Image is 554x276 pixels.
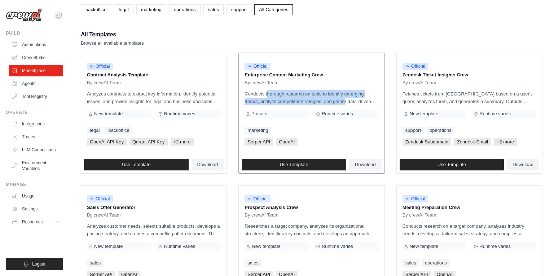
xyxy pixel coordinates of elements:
[242,159,346,170] a: Use Template
[87,259,104,267] a: sales
[197,162,218,168] span: Download
[164,244,195,249] span: Runtime varies
[403,127,424,134] a: support
[9,65,63,76] a: Marketplace
[9,131,63,143] a: Traces
[169,4,201,15] a: operations
[6,182,63,187] div: Manage
[22,219,43,225] span: Resources
[245,80,278,86] span: By crewAI Team
[9,52,63,63] a: Crew Studio
[87,222,221,237] p: Analyzes customer needs, selects suitable products, develops a pricing strategy, and creates a co...
[252,244,280,249] span: New template
[203,4,224,15] a: sales
[9,78,63,89] a: Agents
[136,4,166,15] a: marketing
[87,80,121,86] span: By crewAI Team
[245,259,261,267] a: sales
[254,4,293,15] a: All Categories
[87,127,102,134] a: legal
[245,127,271,134] a: marketing
[276,138,298,146] span: OpenAI
[479,111,511,117] span: Runtime varies
[122,162,150,168] span: Use Template
[403,222,536,237] p: Conducts research on a target company, analyzes industry trends, develops a tailored sales strate...
[252,111,267,117] span: 7 users
[6,258,63,270] button: Logout
[87,71,221,79] p: Contract Analysis Template
[322,111,353,117] span: Runtime varies
[87,138,127,146] span: OpenAI API Key
[403,204,536,211] p: Meeting Preparation Crew
[245,204,378,211] p: Prospect Analysis Crew
[6,30,63,36] div: Build
[403,80,436,86] span: By crewAI Team
[81,40,144,47] p: Browse all available templates
[164,111,195,117] span: Runtime varies
[422,259,450,267] a: operations
[87,204,221,211] p: Sales Offer Generator
[9,203,63,215] a: Settings
[6,8,42,22] img: Logo
[403,71,536,79] p: Zendesk Ticket Insights Crew
[87,195,113,202] span: Official
[403,90,536,105] p: Fetches tickets from [GEOGRAPHIC_DATA] based on a user's query, analyzes them, and generates a su...
[9,91,63,102] a: Tool Registry
[129,138,168,146] span: Qdrant API Key
[81,4,111,15] a: backoffice
[400,159,504,170] a: Use Template
[427,127,454,134] a: operations
[403,63,428,70] span: Official
[32,261,45,267] span: Logout
[9,157,63,174] a: Environment Variables
[81,30,144,40] h2: All Templates
[105,127,132,134] a: backoffice
[6,110,63,115] div: Operate
[479,244,511,249] span: Runtime varies
[84,159,189,170] a: Use Template
[245,71,378,79] p: Enterprise Content Marketing Crew
[192,159,224,170] a: Download
[245,212,278,218] span: By crewAI Team
[9,118,63,130] a: Integrations
[410,244,438,249] span: New template
[322,244,353,249] span: Runtime varies
[403,138,451,146] span: Zendesk Subdomain
[9,190,63,202] a: Usage
[114,4,133,15] a: legal
[171,138,194,146] span: +2 more
[513,162,533,168] span: Download
[9,39,63,50] a: Automations
[355,162,376,168] span: Download
[87,90,221,105] p: Analyzes contracts to extract key information, identify potential issues, and provide insights fo...
[94,111,123,117] span: New template
[403,195,428,202] span: Official
[507,159,539,170] a: Download
[227,4,251,15] a: support
[245,63,271,70] span: Official
[87,212,121,218] span: By crewAI Team
[245,195,271,202] span: Official
[87,63,113,70] span: Official
[245,90,378,105] p: Conducts thorough research on topic to identify emerging trends, analyze competitor strategies, a...
[245,138,273,146] span: Serper API
[403,259,419,267] a: sales
[494,138,517,146] span: +2 more
[403,212,436,218] span: By crewAI Team
[94,244,123,249] span: New template
[349,159,382,170] a: Download
[280,162,308,168] span: Use Template
[245,222,378,237] p: Researches a target company, analyzes its organizational structure, identifies key contacts, and ...
[9,144,63,156] a: LLM Connections
[454,138,491,146] span: Zendesk Email
[438,162,466,168] span: Use Template
[9,216,63,228] button: Resources
[410,111,438,117] span: New template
